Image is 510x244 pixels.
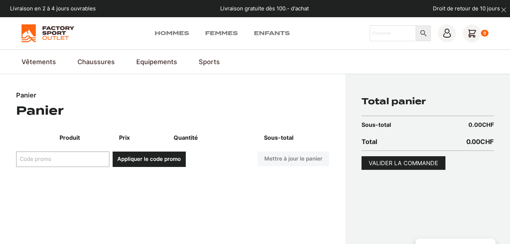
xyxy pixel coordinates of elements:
[22,57,56,67] a: Vêtements
[482,121,494,128] span: CHF
[468,121,494,128] bdi: 0.00
[228,134,329,144] th: Sous-total
[16,90,36,100] p: Panier
[362,90,494,113] h2: Total panier
[480,138,494,145] span: CHF
[10,5,96,13] p: Livraison en 2 à 4 jours ouvrables
[136,57,177,67] a: Equipements
[466,138,494,145] bdi: 0.00
[220,5,309,13] p: Livraison gratuite dès 100.- d'achat
[433,5,500,13] p: Droit de retour de 10 jours
[481,30,488,37] div: 0
[144,134,228,144] th: Quantité
[362,133,430,150] th: Total
[105,134,143,144] th: Prix
[205,29,238,38] a: Femmes
[199,57,220,67] a: Sports
[22,24,74,42] img: Factory Sport Outlet
[155,29,189,38] a: Hommes
[370,25,416,41] input: Chercher
[34,134,105,144] th: Produit
[113,152,186,167] button: Appliquer le code promo
[77,57,115,67] a: Chaussures
[258,152,329,166] button: Mettre à jour le panier
[16,152,109,167] input: Code promo
[254,29,290,38] a: Enfants
[497,4,510,16] button: dismiss
[362,156,445,170] a: Valider la commande
[362,116,430,133] th: Sous-total
[16,103,64,118] h1: Panier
